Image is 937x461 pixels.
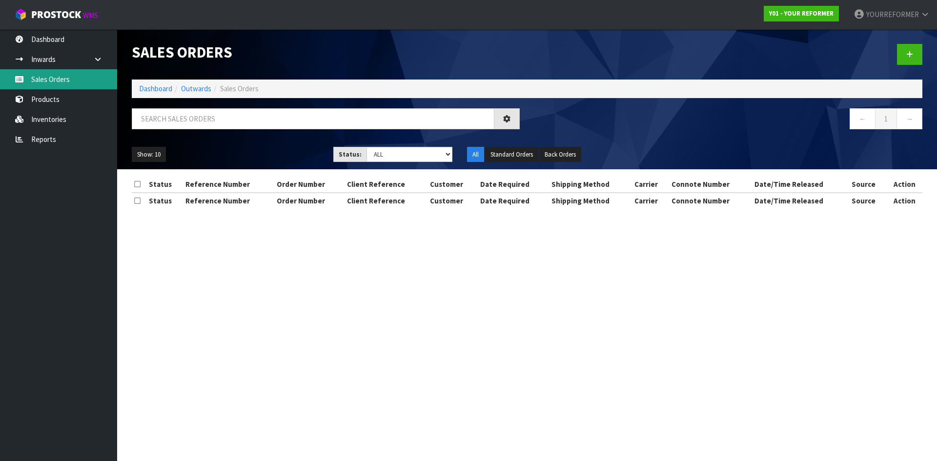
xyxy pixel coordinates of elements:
span: ProStock [31,8,81,21]
img: cube-alt.png [15,8,27,20]
a: Outwards [181,84,211,93]
button: All [467,147,484,162]
th: Source [849,177,887,192]
th: Shipping Method [549,177,632,192]
a: → [896,108,922,129]
th: Action [887,193,922,208]
th: Carrier [632,177,669,192]
th: Customer [428,193,478,208]
th: Order Number [274,177,345,192]
small: WMS [83,11,98,20]
a: ← [850,108,876,129]
th: Carrier [632,193,669,208]
th: Status [146,193,183,208]
th: Action [887,177,922,192]
th: Status [146,177,183,192]
a: 1 [875,108,897,129]
th: Reference Number [183,193,274,208]
a: Dashboard [139,84,172,93]
th: Source [849,193,887,208]
th: Date/Time Released [752,193,849,208]
h1: Sales Orders [132,44,520,60]
button: Show: 10 [132,147,166,162]
button: Standard Orders [485,147,538,162]
th: Date Required [478,177,549,192]
button: Back Orders [539,147,581,162]
th: Order Number [274,193,345,208]
th: Client Reference [345,177,428,192]
th: Client Reference [345,193,428,208]
span: YOURREFORMER [866,10,919,19]
th: Date Required [478,193,549,208]
th: Date/Time Released [752,177,849,192]
strong: Y01 - YOUR REFORMER [769,9,834,18]
span: Sales Orders [220,84,259,93]
th: Shipping Method [549,193,632,208]
th: Reference Number [183,177,274,192]
th: Connote Number [669,193,752,208]
input: Search sales orders [132,108,494,129]
strong: Status: [339,150,362,159]
th: Connote Number [669,177,752,192]
nav: Page navigation [534,108,922,132]
th: Customer [428,177,478,192]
